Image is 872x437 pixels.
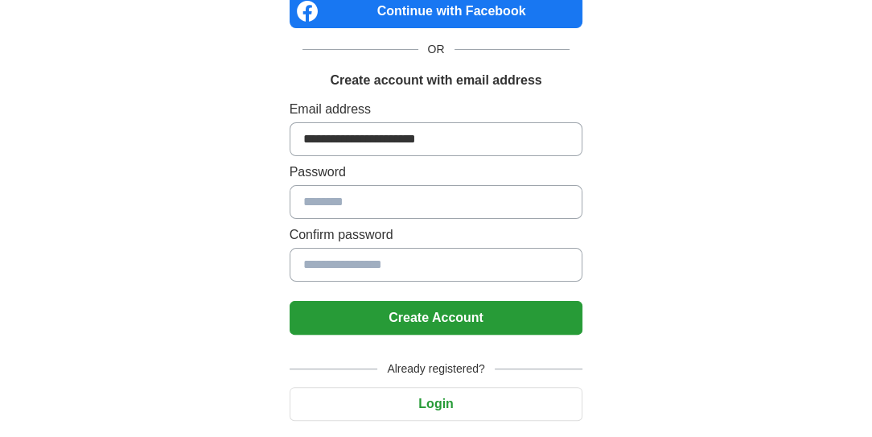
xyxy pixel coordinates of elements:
[290,387,583,421] button: Login
[330,71,541,90] h1: Create account with email address
[377,361,494,377] span: Already registered?
[290,301,583,335] button: Create Account
[418,41,455,58] span: OR
[290,163,583,182] label: Password
[290,225,583,245] label: Confirm password
[290,397,583,410] a: Login
[290,100,583,119] label: Email address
